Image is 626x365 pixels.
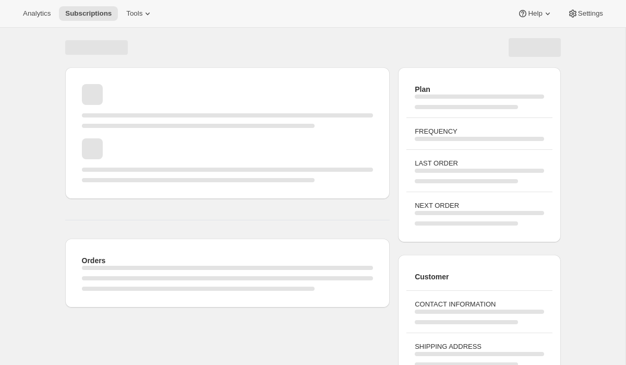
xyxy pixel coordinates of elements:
[415,201,544,211] h3: NEXT ORDER
[82,255,374,266] h2: Orders
[415,342,544,352] h3: SHIPPING ADDRESS
[578,9,603,18] span: Settings
[65,9,112,18] span: Subscriptions
[415,126,544,137] h3: FREQUENCY
[415,84,544,95] h2: Plan
[561,6,609,21] button: Settings
[415,158,544,169] h3: LAST ORDER
[17,6,57,21] button: Analytics
[126,9,142,18] span: Tools
[120,6,159,21] button: Tools
[511,6,559,21] button: Help
[23,9,51,18] span: Analytics
[415,299,544,310] h3: CONTACT INFORMATION
[415,272,544,282] h2: Customer
[59,6,118,21] button: Subscriptions
[528,9,542,18] span: Help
